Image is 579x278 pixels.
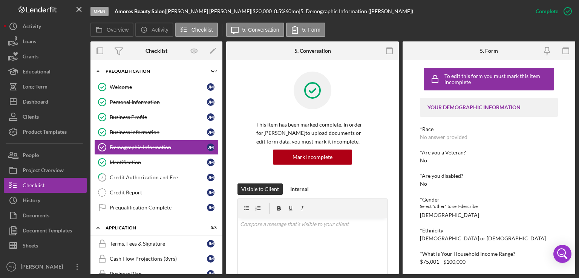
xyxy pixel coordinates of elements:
[302,27,320,33] label: 5. Form
[207,204,214,211] div: J M
[9,265,14,269] text: YB
[273,150,352,165] button: Mark Incomplete
[23,49,38,66] div: Grants
[420,251,558,257] div: *What is Your Household Income Range?
[110,241,207,247] div: Terms, Fees & Signature
[203,226,217,230] div: 0 / 6
[4,148,87,163] button: People
[528,4,575,19] button: Complete
[420,134,467,140] div: No answer provided
[207,174,214,181] div: J M
[94,140,219,155] a: Demographic InformationJM
[4,19,87,34] button: Activity
[107,27,129,33] label: Overview
[290,183,309,195] div: Internal
[23,94,48,111] div: Dashboard
[427,104,550,110] div: YOUR DEMOGRAPHIC INFORMATION
[420,157,427,163] div: No
[420,203,558,210] div: Select "other" to self-describe
[115,8,166,14] div: |
[152,27,168,33] label: Activity
[4,163,87,178] button: Project Overview
[106,69,198,73] div: Prequalification
[101,175,104,180] tspan: 7
[253,8,272,14] span: $20,000
[4,124,87,139] a: Product Templates
[4,79,87,94] button: Long-Term
[23,109,39,126] div: Clients
[94,95,219,110] a: Personal InformationJM
[4,94,87,109] button: Dashboard
[286,183,312,195] button: Internal
[420,126,558,132] div: *Race
[110,129,207,135] div: Business Information
[19,259,68,276] div: [PERSON_NAME]
[90,23,133,37] button: Overview
[110,99,207,105] div: Personal Information
[90,7,109,16] div: Open
[175,23,218,37] button: Checklist
[4,208,87,223] button: Documents
[110,144,207,150] div: Demographic Information
[94,170,219,185] a: 7Credit Authorization and FeeJM
[4,238,87,253] button: Sheets
[207,189,214,196] div: J M
[4,193,87,208] button: History
[94,79,219,95] a: WelcomeJM
[207,240,214,247] div: J M
[4,64,87,79] a: Educational
[285,8,299,14] div: 60 mo
[207,98,214,106] div: J M
[207,144,214,151] div: J M
[553,245,571,263] div: Open Intercom Messenger
[294,48,331,54] div: 5. Conversation
[4,223,87,238] button: Document Templates
[191,27,213,33] label: Checklist
[256,121,369,146] p: This item has been marked complete. In order for [PERSON_NAME] to upload documents or edit form d...
[135,23,173,37] button: Activity
[4,109,87,124] button: Clients
[4,178,87,193] button: Checklist
[286,23,325,37] button: 5. Form
[110,256,207,262] div: Cash Flow Projections (3yrs)
[203,69,217,73] div: 6 / 9
[106,226,198,230] div: Application
[23,193,40,210] div: History
[207,83,214,91] div: J M
[274,8,285,14] div: 8.5 %
[23,19,41,36] div: Activity
[299,8,413,14] div: | 5. Demographic Information ([PERSON_NAME])
[23,208,49,225] div: Documents
[207,255,214,263] div: J M
[94,110,219,125] a: Business ProfileJM
[207,113,214,121] div: J M
[23,79,47,96] div: Long-Term
[4,49,87,64] button: Grants
[23,238,38,255] div: Sheets
[110,114,207,120] div: Business Profile
[420,228,558,234] div: *Ethnicity
[94,200,219,215] a: Prequalification CompleteJM
[420,259,466,265] div: $75,001 - $100,000
[110,84,207,90] div: Welcome
[23,178,44,195] div: Checklist
[226,23,284,37] button: 5. Conversation
[237,183,283,195] button: Visible to Client
[444,73,552,85] div: To edit this form you must mark this item incomplete
[23,34,36,51] div: Loans
[94,125,219,140] a: Business InformationJM
[4,34,87,49] button: Loans
[23,124,67,141] div: Product Templates
[110,189,207,196] div: Credit Report
[110,174,207,180] div: Credit Authorization and Fee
